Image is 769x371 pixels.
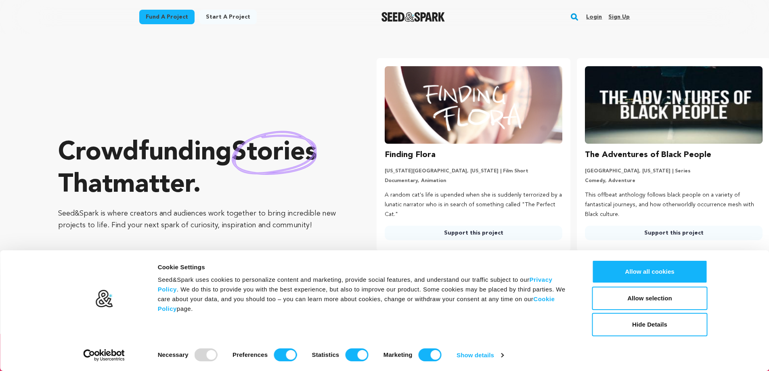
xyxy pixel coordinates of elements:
[457,349,503,361] a: Show details
[158,275,574,314] div: Seed&Spark uses cookies to personalize content and marketing, provide social features, and unders...
[592,287,708,310] button: Allow selection
[139,10,195,24] a: Fund a project
[592,313,708,336] button: Hide Details
[95,289,113,308] img: logo
[385,66,562,144] img: Finding Flora image
[58,208,344,231] p: Seed&Spark is where creators and audiences work together to bring incredible new projects to life...
[585,178,763,184] p: Comedy, Adventure
[385,191,562,219] p: A random cat's life is upended when she is suddenly terrorized by a lunatic narrator who is in se...
[232,131,317,175] img: hand sketched image
[158,351,189,358] strong: Necessary
[385,168,562,174] p: [US_STATE][GEOGRAPHIC_DATA], [US_STATE] | Film Short
[381,12,445,22] img: Seed&Spark Logo Dark Mode
[385,226,562,240] a: Support this project
[608,10,630,23] a: Sign up
[585,226,763,240] a: Support this project
[158,262,574,272] div: Cookie Settings
[233,351,268,358] strong: Preferences
[199,10,257,24] a: Start a project
[585,149,711,161] h3: The Adventures of Black People
[586,10,602,23] a: Login
[585,168,763,174] p: [GEOGRAPHIC_DATA], [US_STATE] | Series
[58,137,344,201] p: Crowdfunding that .
[69,349,139,361] a: Usercentrics Cookiebot - opens in a new window
[312,351,339,358] strong: Statistics
[383,351,413,358] strong: Marketing
[592,260,708,283] button: Allow all cookies
[113,172,193,198] span: matter
[585,191,763,219] p: This offbeat anthology follows black people on a variety of fantastical journeys, and how otherwo...
[385,178,562,184] p: Documentary, Animation
[381,12,445,22] a: Seed&Spark Homepage
[385,149,436,161] h3: Finding Flora
[585,66,763,144] img: The Adventures of Black People image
